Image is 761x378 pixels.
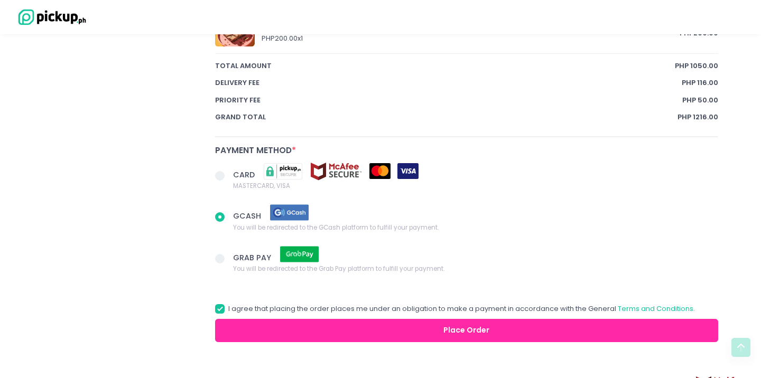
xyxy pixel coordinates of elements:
[215,61,675,71] span: total amount
[233,252,273,262] span: GRAB PAY
[257,162,310,181] img: pickupsecure
[233,181,419,191] span: MASTERCARD, VISA
[233,263,444,274] span: You will be redirected to the Grab Pay platform to fulfill your payment.
[618,304,693,314] a: Terms and Conditions
[397,163,419,179] img: visa
[215,112,678,122] span: Grand total
[369,163,391,179] img: mastercard
[263,203,316,222] img: gcash
[682,95,718,106] span: PHP 50.00
[215,319,718,343] button: Place Order
[678,112,718,122] span: PHP 1216.00
[262,33,680,44] div: PHP 200.00 x 1
[233,222,439,232] span: You will be redirected to the GCash platform to fulfill your payment.
[215,95,682,106] span: Priority Fee
[273,245,326,263] img: grab pay
[310,162,363,181] img: mcafee-secure
[215,144,718,156] div: Payment Method
[215,304,695,314] label: I agree that placing the order places me under an obligation to make a payment in accordance with...
[215,78,682,88] span: Delivery Fee
[13,8,87,26] img: logo
[675,61,718,71] span: PHP 1050.00
[233,169,257,179] span: CARD
[682,78,718,88] span: PHP 116.00
[233,211,263,221] span: GCASH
